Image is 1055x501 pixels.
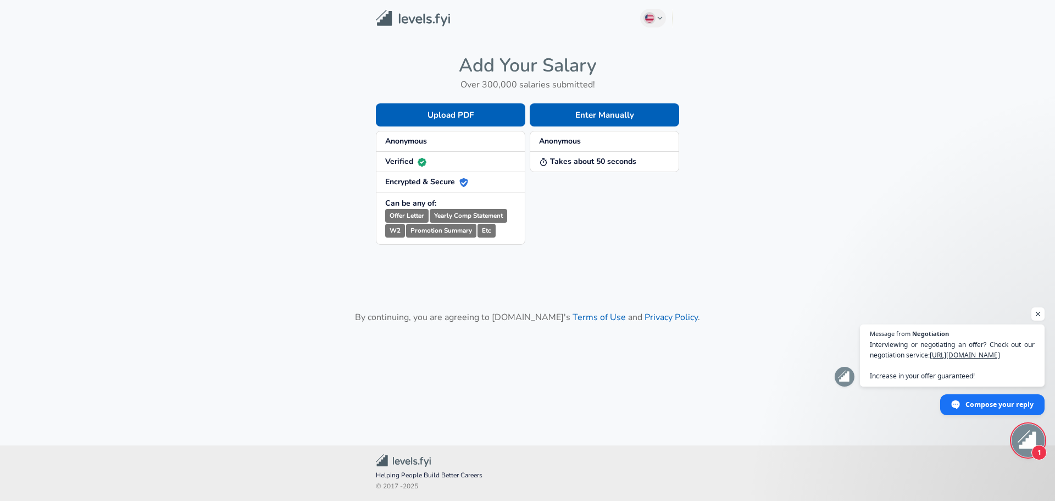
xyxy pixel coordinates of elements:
button: Upload PDF [376,103,525,126]
strong: Verified [385,156,426,167]
img: English (US) [645,14,654,23]
small: Promotion Summary [406,224,476,238]
small: W2 [385,224,405,238]
small: Offer Letter [385,209,429,223]
div: Open chat [1012,424,1045,457]
button: English (US) [640,9,667,27]
img: Levels.fyi Community [376,454,431,467]
strong: Anonymous [385,136,427,146]
small: Yearly Comp Statement [430,209,507,223]
strong: Can be any of: [385,198,436,208]
h6: Over 300,000 salaries submitted! [376,77,679,92]
span: Interviewing or negotiating an offer? Check out our negotiation service: Increase in your offer g... [870,339,1035,381]
span: Helping People Build Better Careers [376,470,679,481]
strong: Takes about 50 seconds [539,156,636,167]
a: Terms of Use [573,311,626,323]
span: © 2017 - 2025 [376,481,679,492]
span: Compose your reply [965,395,1034,414]
span: 1 [1031,445,1047,460]
span: Negotiation [912,331,949,337]
button: Enter Manually [530,103,679,126]
a: Privacy Policy [645,311,698,323]
span: Message from [870,331,910,337]
strong: Encrypted & Secure [385,177,468,187]
img: Levels.fyi [376,10,450,27]
strong: Anonymous [539,136,581,146]
small: Etc [477,224,496,238]
h4: Add Your Salary [376,54,679,77]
